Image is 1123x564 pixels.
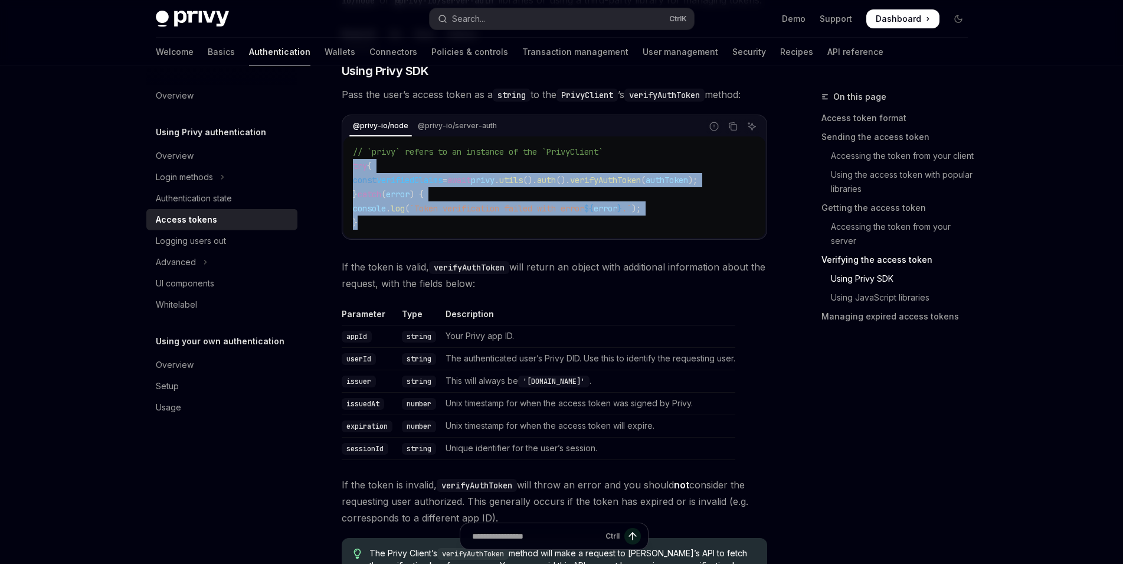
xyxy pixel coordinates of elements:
a: Verifying the access token [821,250,977,269]
span: auth [537,175,556,185]
code: sessionId [342,443,388,455]
code: verifyAuthToken [429,261,509,274]
a: Connectors [369,38,417,66]
a: Demo [782,13,806,25]
div: Access tokens [156,213,217,227]
div: Setup [156,379,179,393]
span: (). [523,175,537,185]
td: The authenticated user’s Privy DID. Use this to identify the requesting user. [441,347,735,370]
td: Your Privy app ID. [441,325,735,347]
a: Recipes [780,38,813,66]
td: This will always be . [441,370,735,392]
span: If the token is valid, will return an object with additional information about the request, with ... [342,259,767,292]
span: `Token verification failed with error [410,203,584,214]
button: Ask AI [744,119,759,134]
a: UI components [146,273,297,294]
div: Search... [452,12,485,26]
span: ( [641,175,646,185]
span: // `privy` refers to an instance of the `PrivyClient` [353,146,603,157]
button: Copy the contents from the code block [725,119,741,134]
span: await [447,175,471,185]
span: verifiedClaims [376,175,443,185]
a: Accessing the token from your client [821,146,977,165]
a: Overview [146,145,297,167]
span: privy [471,175,495,185]
code: verifyAuthToken [624,89,705,102]
input: Ask a question... [472,523,601,549]
button: Toggle Login methods section [146,167,297,188]
code: expiration [342,420,392,432]
div: Usage [156,400,181,415]
code: string [493,89,531,102]
span: ${ [584,203,594,214]
code: number [402,420,436,432]
a: Whitelabel [146,294,297,315]
span: Ctrl K [669,14,687,24]
span: const [353,175,376,185]
div: Logging users out [156,234,226,248]
span: ); [688,175,698,185]
span: (). [556,175,570,185]
span: log [391,203,405,214]
div: Overview [156,149,194,163]
a: Getting the access token [821,198,977,217]
code: verifyAuthToken [437,479,517,492]
span: } [353,217,358,228]
span: Pass the user’s access token as a to the ’s method: [342,86,767,103]
span: Using Privy SDK [342,63,429,79]
button: Toggle dark mode [949,9,968,28]
a: Overview [146,354,297,376]
a: Transaction management [522,38,628,66]
h5: Using Privy authentication [156,125,266,139]
td: Unique identifier for the user’s session. [441,437,735,459]
a: Authentication state [146,188,297,209]
a: Policies & controls [431,38,508,66]
a: Accessing the token from your server [821,217,977,250]
span: If the token is invalid, will throw an error and you should consider the requesting user authoriz... [342,477,767,526]
span: verifyAuthToken [570,175,641,185]
a: Dashboard [866,9,939,28]
strong: not [674,479,689,491]
code: userId [342,353,376,365]
span: try [353,161,367,171]
code: string [402,353,436,365]
code: string [402,443,436,455]
span: console [353,203,386,214]
div: @privy-io/node [349,119,412,133]
span: ( [405,203,410,214]
span: . [495,175,499,185]
a: Using the access token with popular libraries [821,165,977,198]
code: issuer [342,376,376,387]
div: Advanced [156,255,196,269]
a: Managing expired access tokens [821,307,977,326]
a: Usage [146,397,297,418]
a: Using Privy SDK [821,269,977,288]
code: appId [342,331,372,343]
span: = [443,175,447,185]
span: error [594,203,617,214]
a: Logging users out [146,230,297,252]
a: Setup [146,376,297,397]
span: error [386,189,410,200]
span: catch [358,189,381,200]
a: Authentication [249,38,310,66]
span: } [617,203,622,214]
div: Login methods [156,170,213,184]
div: Authentication state [156,191,232,206]
th: Type [397,308,441,325]
span: utils [499,175,523,185]
span: } [353,189,358,200]
div: Whitelabel [156,298,197,312]
a: Support [820,13,852,25]
a: Sending the access token [821,128,977,146]
img: dark logo [156,11,229,27]
span: { [367,161,372,171]
span: ); [631,203,641,214]
a: Welcome [156,38,194,66]
span: Dashboard [876,13,921,25]
span: On this page [833,90,886,104]
th: Parameter [342,308,397,325]
a: Wallets [325,38,355,66]
code: PrivyClient [556,89,618,102]
a: User management [643,38,718,66]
